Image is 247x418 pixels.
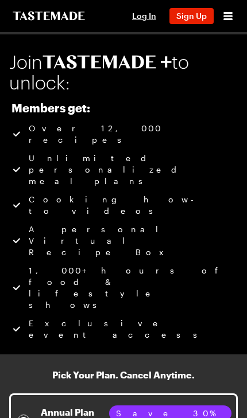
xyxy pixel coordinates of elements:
[126,8,163,24] button: Log In
[29,265,236,311] span: 1,000+ hours of food & lifestyle shows
[11,123,236,341] ul: Tastemade+ Annual subscription benefits
[11,11,86,21] a: To Tastemade Home Page
[221,9,236,24] button: Open menu
[29,194,236,217] span: Cooking how-to videos
[29,318,236,341] span: Exclusive event access
[52,368,195,382] h3: Pick Your Plan. Cancel Anytime.
[169,8,214,24] button: Sign Up
[11,101,236,115] h2: Members get:
[176,11,207,21] span: Sign Up
[29,153,236,187] span: Unlimited personalized meal plans
[29,123,236,146] span: Over 12,000 recipes
[132,11,156,21] span: Log In
[9,53,238,94] h1: Join to unlock:
[29,224,236,258] span: A personal Virtual Recipe Box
